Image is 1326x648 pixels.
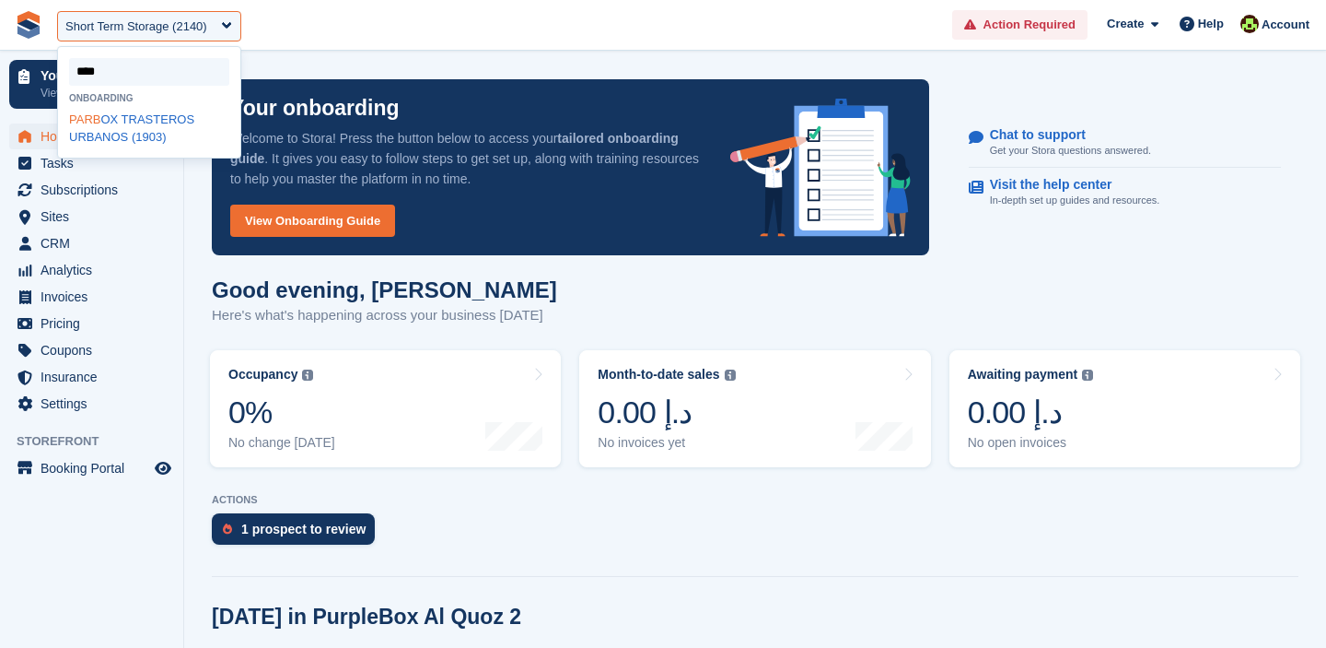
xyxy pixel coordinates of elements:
span: Help [1198,15,1224,33]
p: In-depth set up guides and resources. [990,193,1160,208]
p: Chat to support [990,127,1136,143]
span: CRM [41,230,151,256]
p: ACTIONS [212,494,1298,506]
p: Welcome to Stora! Press the button below to access your . It gives you easy to follow steps to ge... [230,128,701,189]
a: Month-to-date sales 0.00 د.إ No invoices yet [579,350,930,467]
span: Home [41,124,151,149]
a: 1 prospect to review [212,513,384,554]
div: 0% [228,394,335,431]
a: menu [9,391,174,417]
div: Short Term Storage (2140) [65,18,207,36]
a: menu [9,257,174,283]
span: Settings [41,391,151,417]
p: Your onboarding [41,69,150,82]
div: No invoices yet [598,435,735,451]
div: Occupancy [228,367,297,383]
a: menu [9,284,174,310]
div: No open invoices [968,435,1094,451]
div: 1 prospect to review [241,522,366,536]
div: 0.00 د.إ [598,394,735,431]
h1: Good evening, [PERSON_NAME] [212,277,557,302]
span: Pricing [41,311,151,336]
div: Onboarding [58,93,240,103]
a: Visit the help center In-depth set up guides and resources. [969,168,1281,218]
a: menu [9,364,174,390]
a: menu [9,230,174,256]
div: 0.00 د.إ [968,394,1094,431]
span: PARB [69,112,100,126]
div: No change [DATE] [228,435,335,451]
span: Subscriptions [41,177,151,203]
span: Insurance [41,364,151,390]
a: Chat to support Get your Stora questions answered. [969,118,1281,169]
a: Preview store [152,457,174,479]
img: onboarding-info-6c161a55d2c0e0a8cae90662b2fe09162a5109e8cc188191df67fb4f79e88e88.svg [730,99,911,237]
span: Create [1107,15,1144,33]
span: Analytics [41,257,151,283]
a: Your onboarding View next steps [9,60,174,109]
span: Booking Portal [41,455,151,481]
span: Action Required [983,16,1076,34]
p: View next steps [41,85,150,101]
a: menu [9,311,174,336]
h2: [DATE] in PurpleBox Al Quoz 2 [212,605,521,630]
span: Tasks [41,150,151,176]
div: Month-to-date sales [598,367,719,383]
p: Get your Stora questions answered. [990,143,1151,159]
a: Occupancy 0% No change [DATE] [210,350,561,467]
img: prospect-51fa495bee0391a8d652442698ab0144808aea92771e9ea1ae160a38d050c398.svg [223,524,232,535]
span: Account [1262,16,1309,34]
a: menu [9,455,174,481]
span: Sites [41,204,151,230]
a: menu [9,337,174,363]
p: Here's what's happening across your business [DATE] [212,305,557,326]
a: menu [9,124,174,149]
a: Awaiting payment 0.00 د.إ No open invoices [949,350,1300,467]
img: icon-info-grey-7440780725fd019a000dd9b08b2336e03edf1995a4989e88bcd33f0948082b44.svg [1082,370,1093,381]
span: Invoices [41,284,151,310]
div: OX TRASTEROS URBANOS (1903) [58,107,240,150]
a: Action Required [952,10,1088,41]
a: menu [9,204,174,230]
img: Catherine Coffey [1240,15,1259,33]
a: menu [9,177,174,203]
a: View Onboarding Guide [230,205,395,237]
div: Awaiting payment [968,367,1078,383]
p: Visit the help center [990,177,1146,193]
span: Coupons [41,337,151,363]
img: icon-info-grey-7440780725fd019a000dd9b08b2336e03edf1995a4989e88bcd33f0948082b44.svg [302,370,313,381]
a: menu [9,150,174,176]
span: Storefront [17,432,183,451]
img: stora-icon-8386f47178a22dfd0bd8f6a31ec36ba5ce8667c1dd55bd0f319d3a0aa187defe.svg [15,11,42,39]
img: icon-info-grey-7440780725fd019a000dd9b08b2336e03edf1995a4989e88bcd33f0948082b44.svg [725,370,736,381]
p: Your onboarding [230,98,400,119]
